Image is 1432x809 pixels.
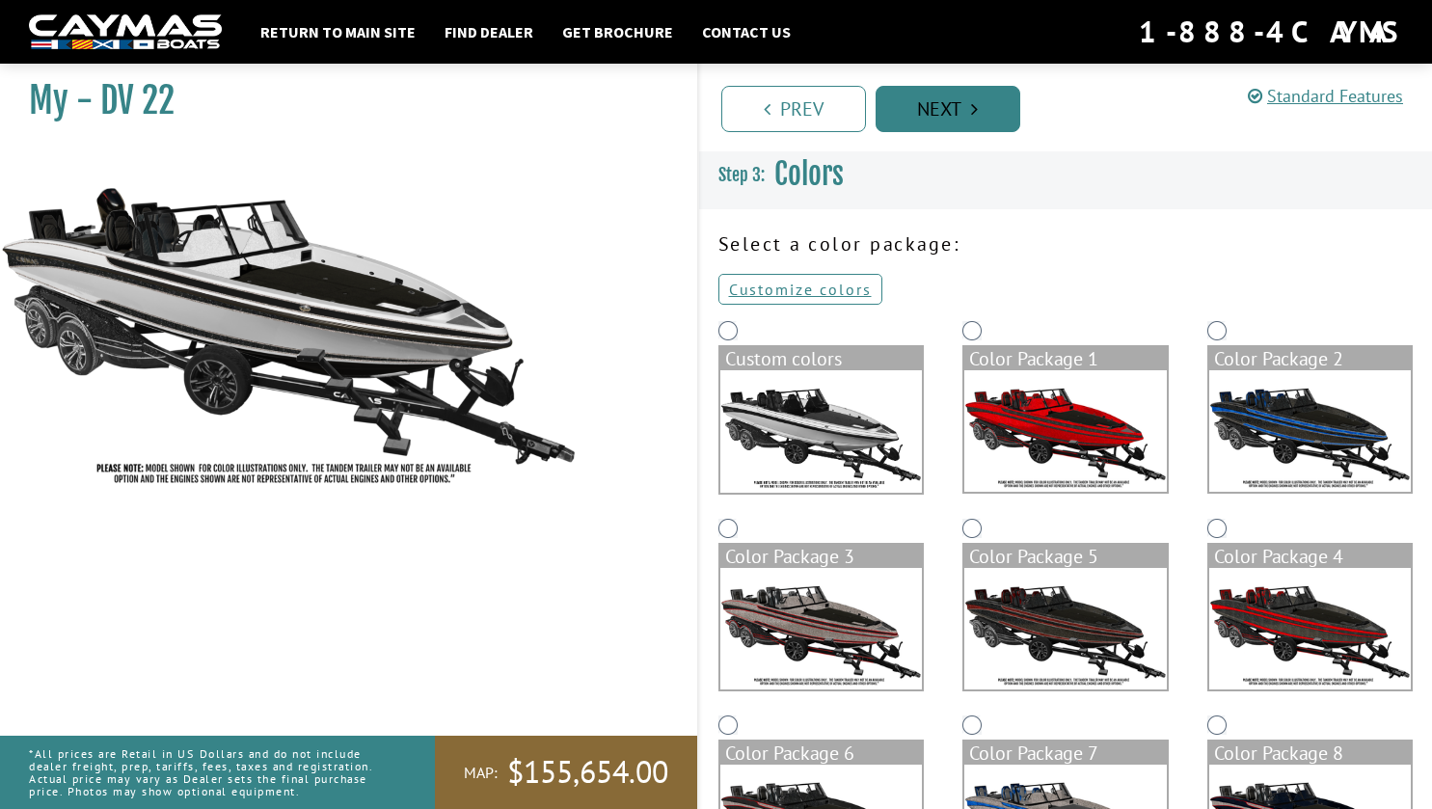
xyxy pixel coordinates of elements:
a: Standard Features [1248,85,1403,107]
img: color_package_366.png [1209,568,1412,689]
div: Color Package 5 [964,545,1167,568]
div: Color Package 8 [1209,742,1412,765]
img: color_package_363.png [1209,370,1412,492]
div: Color Package 2 [1209,347,1412,370]
p: Select a color package: [718,229,1414,258]
h1: My - DV 22 [29,79,649,122]
img: color_package_365.png [964,568,1167,689]
div: Color Package 3 [720,545,923,568]
a: MAP:$155,654.00 [435,736,697,809]
div: Color Package 7 [964,742,1167,765]
img: color_package_364.png [720,568,923,689]
div: Color Package 1 [964,347,1167,370]
a: Find Dealer [435,19,543,44]
div: 1-888-4CAYMAS [1139,11,1403,53]
a: Contact Us [692,19,800,44]
a: Get Brochure [553,19,683,44]
img: color_package_362.png [964,370,1167,492]
div: Custom colors [720,347,923,370]
a: Customize colors [718,274,882,305]
a: Prev [721,86,866,132]
div: Color Package 4 [1209,545,1412,568]
a: Return to main site [251,19,425,44]
span: $155,654.00 [507,752,668,793]
img: DV22-Base-Layer.png [720,370,923,493]
p: *All prices are Retail in US Dollars and do not include dealer freight, prep, tariffs, fees, taxe... [29,738,392,808]
a: Next [876,86,1020,132]
div: Color Package 6 [720,742,923,765]
span: MAP: [464,763,498,783]
img: white-logo-c9c8dbefe5ff5ceceb0f0178aa75bf4bb51f6bca0971e226c86eb53dfe498488.png [29,14,222,50]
